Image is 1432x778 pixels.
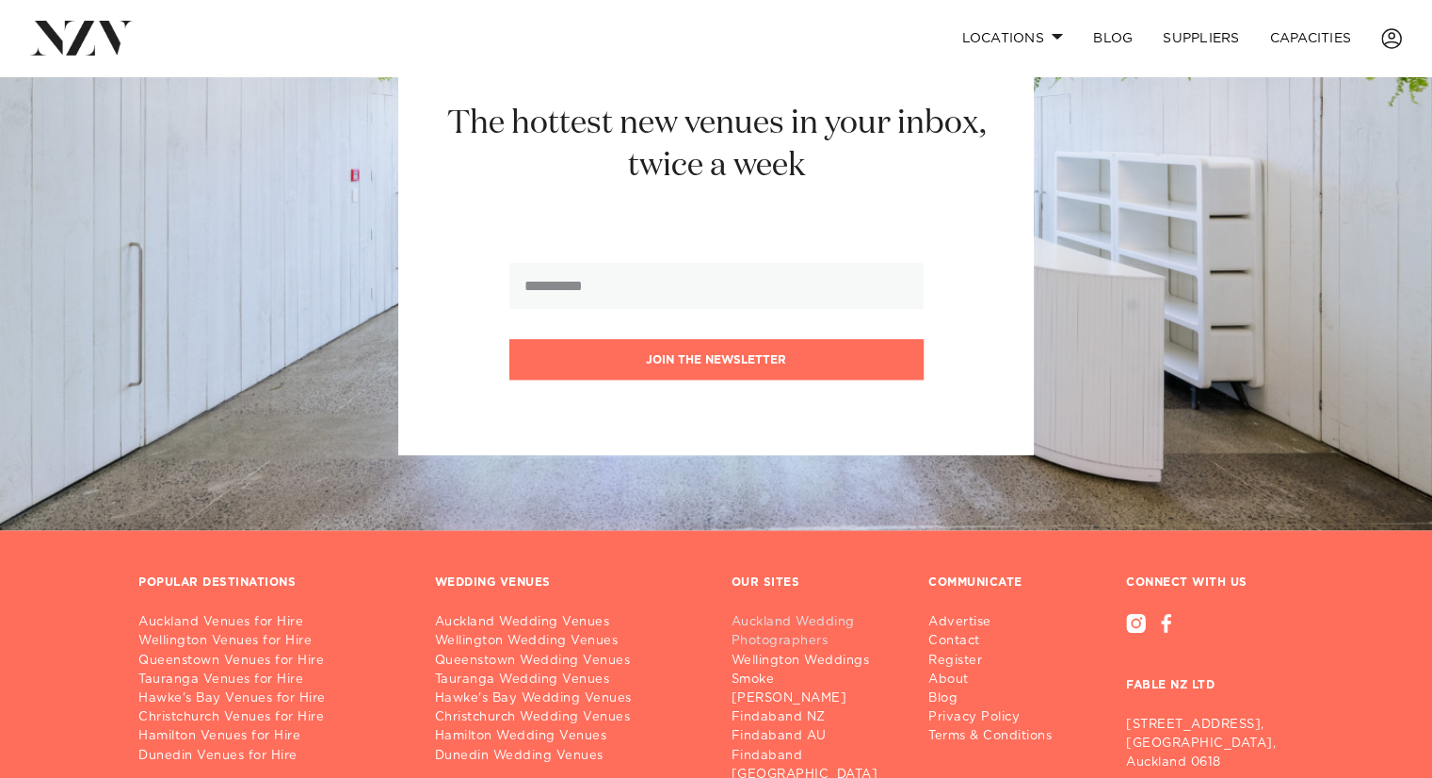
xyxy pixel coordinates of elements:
[435,747,701,766] a: Dunedin Wedding Venues
[732,689,899,708] a: [PERSON_NAME]
[138,727,405,746] a: Hamilton Venues for Hire
[509,339,924,380] button: Join the newsletter
[1126,716,1294,772] p: [STREET_ADDRESS], [GEOGRAPHIC_DATA], Auckland 0618
[946,18,1078,58] a: Locations
[424,103,1008,187] h2: The hottest new venues in your inbox, twice a week
[732,671,899,689] a: Smoke
[435,671,701,689] a: Tauranga Wedding Venues
[138,747,405,766] a: Dunedin Venues for Hire
[928,671,1067,689] a: About
[138,613,405,632] a: Auckland Venues for Hire
[138,632,405,651] a: Wellington Venues for Hire
[435,708,701,727] a: Christchurch Wedding Venues
[435,689,701,708] a: Hawke's Bay Wedding Venues
[732,652,899,671] a: Wellington Weddings
[138,575,296,591] h3: POPULAR DESTINATIONS
[928,575,1022,591] h3: COMMUNICATE
[435,652,701,671] a: Queenstown Wedding Venues
[928,613,1067,632] a: Advertise
[1255,18,1367,58] a: Capacities
[928,708,1067,727] a: Privacy Policy
[138,708,405,727] a: Christchurch Venues for Hire
[732,708,899,727] a: Findaband NZ
[928,727,1067,746] a: Terms & Conditions
[732,727,899,746] a: Findaband AU
[928,632,1067,651] a: Contact
[138,652,405,671] a: Queenstown Venues for Hire
[1126,633,1294,708] h3: FABLE NZ LTD
[138,671,405,689] a: Tauranga Venues for Hire
[1126,575,1294,591] h3: CONNECT WITH US
[928,652,1067,671] a: Register
[30,21,133,55] img: nzv-logo.png
[732,575,800,591] h3: OUR SITES
[435,613,701,632] a: Auckland Wedding Venues
[928,689,1067,708] a: Blog
[732,613,899,651] a: Auckland Wedding Photographers
[435,575,551,591] h3: WEDDING VENUES
[435,727,701,746] a: Hamilton Wedding Venues
[138,689,405,708] a: Hawke's Bay Venues for Hire
[1078,18,1148,58] a: BLOG
[1148,18,1254,58] a: SUPPLIERS
[435,632,701,651] a: Wellington Wedding Venues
